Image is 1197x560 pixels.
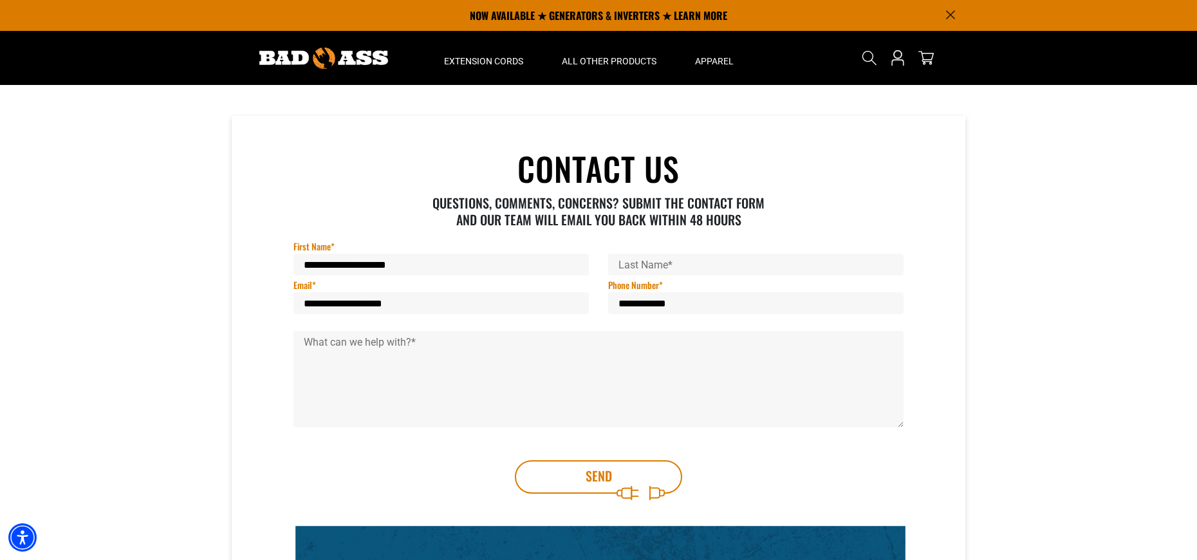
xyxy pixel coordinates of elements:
[259,48,388,69] img: Bad Ass Extension Cords
[859,48,880,68] summary: Search
[425,31,543,85] summary: Extension Cords
[8,523,37,552] div: Accessibility Menu
[543,31,676,85] summary: All Other Products
[444,55,523,67] span: Extension Cords
[695,55,734,67] span: Apparel
[676,31,753,85] summary: Apparel
[293,152,904,184] h1: CONTACT US
[515,460,682,494] button: Send
[423,194,774,228] p: QUESTIONS, COMMENTS, CONCERNS? SUBMIT THE CONTACT FORM AND OUR TEAM WILL EMAIL YOU BACK WITHIN 48...
[562,55,656,67] span: All Other Products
